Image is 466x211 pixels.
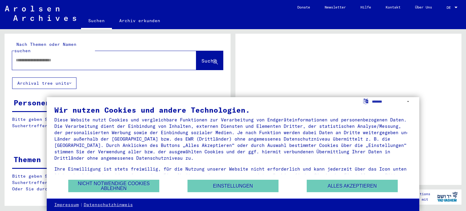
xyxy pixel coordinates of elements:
[201,58,217,64] span: Suche
[68,180,159,192] button: Nicht notwendige Cookies ablehnen
[112,13,167,28] a: Archiv erkunden
[14,42,76,53] mat-label: Nach Themen oder Namen suchen
[307,180,398,192] button: Alles akzeptieren
[447,5,453,10] span: DE
[363,98,369,104] label: Sprache auswählen
[54,117,412,161] div: Diese Website nutzt Cookies und vergleichbare Funktionen zur Verarbeitung von Endgeräteinformatio...
[14,97,50,108] div: Personen
[14,154,41,165] div: Themen
[12,116,223,129] p: Bitte geben Sie einen Suchbegriff ein oder nutzen Sie die Filter, um Suchertreffer zu erhalten.
[84,202,133,208] a: Datenschutzhinweis
[372,97,412,106] select: Sprache auswählen
[5,6,76,21] img: Arolsen_neg.svg
[54,106,412,114] div: Wir nutzen Cookies und andere Technologien.
[81,13,112,29] a: Suchen
[54,202,79,208] a: Impressum
[436,189,459,204] img: yv_logo.png
[54,166,412,185] div: Ihre Einwilligung ist stets freiwillig, für die Nutzung unserer Website nicht erforderlich und ka...
[12,173,223,192] p: Bitte geben Sie einen Suchbegriff ein oder nutzen Sie die Filter, um Suchertreffer zu erhalten. O...
[12,77,76,89] button: Archival tree units
[187,180,279,192] button: Einstellungen
[196,51,223,70] button: Suche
